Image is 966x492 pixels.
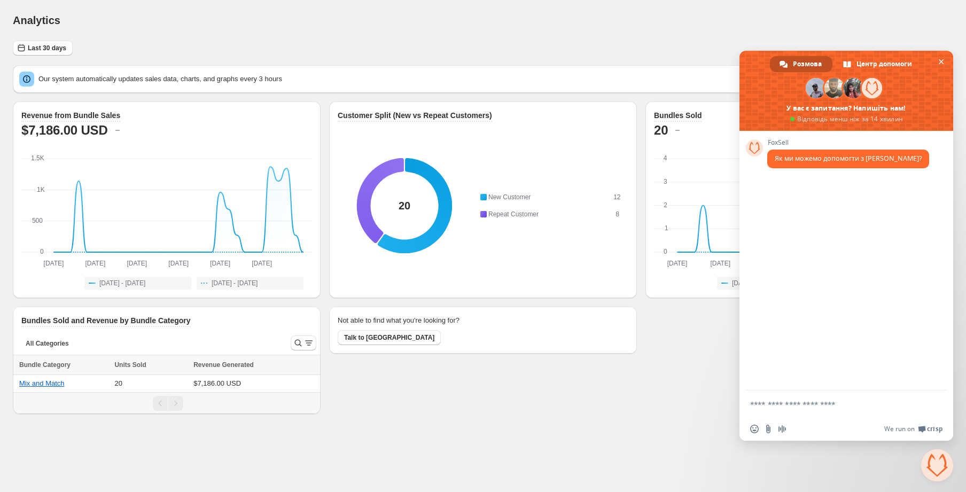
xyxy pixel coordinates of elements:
text: 4 [664,154,667,162]
span: Закрити чат [936,56,947,67]
span: Відправити файл [764,425,773,433]
button: Revenue Generated [193,360,264,370]
span: New Customer [488,193,531,201]
button: Search and filter results [291,335,316,350]
button: Mix and Match [19,379,65,387]
h1: Analytics [13,14,60,27]
span: $7,186.00 USD [193,379,241,387]
h3: Customer Split (New vs Repeat Customers) [338,110,492,121]
nav: Pagination [13,392,321,414]
div: Центр допомоги [833,56,923,72]
span: All Categories [26,339,69,348]
text: [DATE] [667,260,688,267]
div: Закрити чат [921,449,953,481]
text: [DATE] [127,260,147,267]
span: Repeat Customer [488,210,539,218]
span: Розмова [793,56,822,72]
button: [DATE] - [DATE] [84,277,191,290]
h2: Not able to find what you're looking for? [338,315,459,326]
text: 0 [40,248,44,255]
text: 0 [664,248,667,255]
span: Units Sold [114,360,146,370]
span: 8 [616,210,619,218]
h2: 20 [654,122,668,139]
text: 1 [665,224,668,232]
h2: $7,186.00 USD [21,122,108,139]
text: [DATE] [168,260,189,267]
button: Talk to [GEOGRAPHIC_DATA] [338,330,441,345]
h3: Revenue from Bundle Sales [21,110,120,121]
span: Revenue Generated [193,360,254,370]
span: FoxSell [767,139,929,146]
text: [DATE] [44,260,64,267]
span: [DATE] - [DATE] [732,279,778,287]
td: Repeat Customer [486,208,613,220]
span: Як ми можемо допомогти з [PERSON_NAME]? [775,154,922,163]
span: [DATE] - [DATE] [99,279,145,287]
text: 1K [37,186,45,193]
div: Розмова [770,56,832,72]
text: 1.5K [31,154,44,162]
text: [DATE] [252,260,272,267]
button: [DATE] - [DATE] [717,277,824,290]
text: 3 [664,178,667,185]
button: [DATE] - [DATE] [197,277,303,290]
span: Вставити емодзі [750,425,759,433]
span: Записати аудіоповідомлення [778,425,786,433]
text: [DATE] [210,260,230,267]
text: [DATE] [710,260,730,267]
button: Last 30 days [13,41,73,56]
h3: Bundles Sold and Revenue by Bundle Category [21,315,191,326]
span: Talk to [GEOGRAPHIC_DATA] [344,333,434,342]
div: Bundle Category [19,360,108,370]
span: We run on [884,425,915,433]
span: 20 [114,379,122,387]
span: [DATE] - [DATE] [212,279,258,287]
span: 12 [613,193,620,201]
span: Центр допомоги [856,56,912,72]
td: New Customer [486,191,613,203]
span: Last 30 days [28,44,66,52]
text: 2 [664,201,667,209]
span: Crisp [927,425,942,433]
button: Units Sold [114,360,157,370]
text: 500 [32,217,43,224]
h3: Bundles Sold [654,110,702,121]
span: Our system automatically updates sales data, charts, and graphs every 3 hours [38,75,282,83]
text: [DATE] [85,260,106,267]
textarea: Напишіть повідомлення... [750,400,919,409]
a: We run onCrisp [884,425,942,433]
